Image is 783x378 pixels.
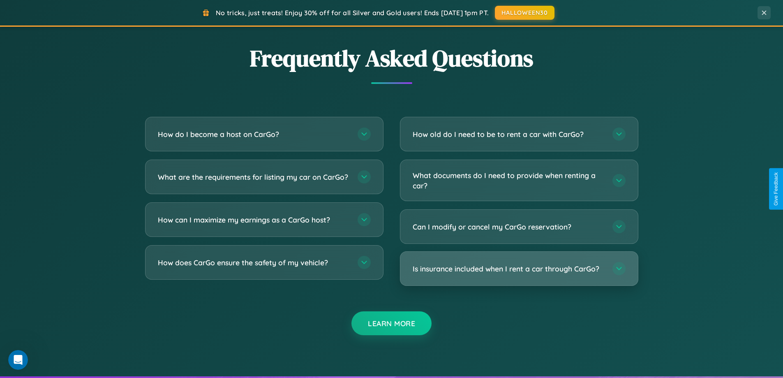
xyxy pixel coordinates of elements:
[216,9,489,17] span: No tricks, just treats! Enjoy 30% off for all Silver and Gold users! Ends [DATE] 1pm PT.
[158,129,349,139] h3: How do I become a host on CarGo?
[158,172,349,182] h3: What are the requirements for listing my car on CarGo?
[413,264,604,274] h3: Is insurance included when I rent a car through CarGo?
[773,172,779,206] div: Give Feedback
[495,6,554,20] button: HALLOWEEN30
[413,129,604,139] h3: How old do I need to be to rent a car with CarGo?
[8,350,28,370] iframe: Intercom live chat
[158,257,349,268] h3: How does CarGo ensure the safety of my vehicle?
[145,42,638,74] h2: Frequently Asked Questions
[351,311,432,335] button: Learn More
[413,222,604,232] h3: Can I modify or cancel my CarGo reservation?
[413,170,604,190] h3: What documents do I need to provide when renting a car?
[158,215,349,225] h3: How can I maximize my earnings as a CarGo host?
